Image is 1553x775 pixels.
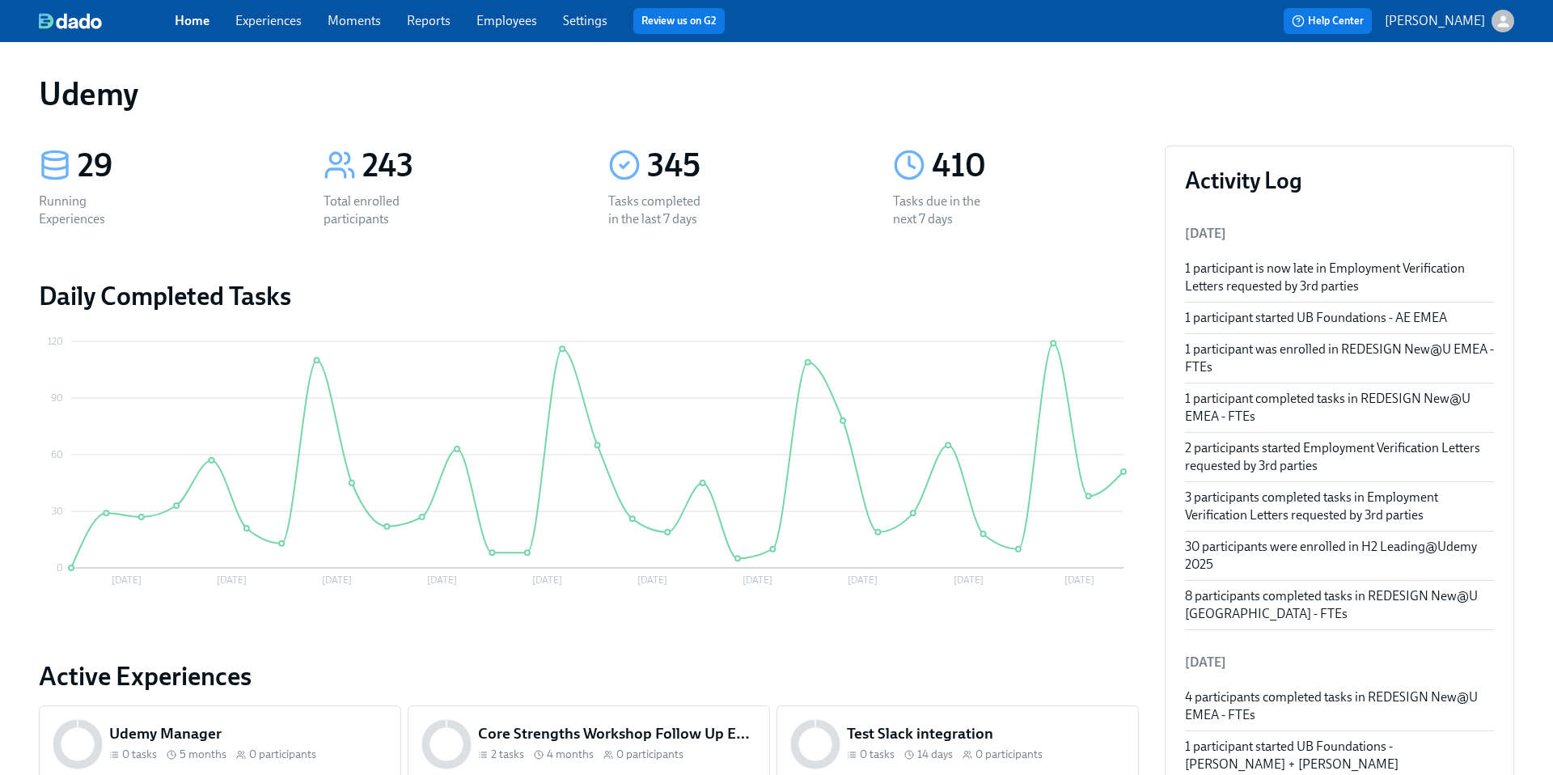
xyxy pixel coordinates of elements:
tspan: [DATE] [1064,574,1094,586]
div: 410 [932,146,1139,186]
span: 0 tasks [122,747,157,762]
div: 29 [78,146,285,186]
a: Moments [328,13,381,28]
a: Experiences [235,13,302,28]
div: 243 [362,146,569,186]
button: Help Center [1284,8,1372,34]
li: [DATE] [1185,643,1494,682]
tspan: 30 [52,506,63,517]
span: Help Center [1292,13,1364,29]
h3: Activity Log [1185,166,1494,195]
tspan: 120 [48,336,63,347]
a: Review us on G2 [641,13,717,29]
span: 14 days [917,747,953,762]
a: Employees [476,13,537,28]
div: 30 participants were enrolled in H2 Leading@Udemy 2025 [1185,538,1494,574]
button: Review us on G2 [633,8,725,34]
div: 1 participant is now late in Employment Verification Letters requested by 3rd parties [1185,260,1494,295]
a: Settings [563,13,607,28]
div: Tasks completed in the last 7 days [608,193,712,228]
tspan: [DATE] [848,574,878,586]
div: 345 [647,146,854,186]
h1: Udemy [39,74,138,113]
tspan: [DATE] [532,574,562,586]
a: Reports [407,13,451,28]
span: 2 tasks [491,747,524,762]
tspan: [DATE] [217,574,247,586]
div: 3 participants completed tasks in Employment Verification Letters requested by 3rd parties [1185,489,1494,524]
h2: Daily Completed Tasks [39,280,1139,312]
tspan: 0 [57,562,63,574]
div: 8 participants completed tasks in REDESIGN New@U [GEOGRAPHIC_DATA] - FTEs [1185,587,1494,623]
p: [PERSON_NAME] [1385,12,1485,30]
span: 4 months [547,747,594,762]
tspan: [DATE] [427,574,457,586]
div: 2 participants started Employment Verification Letters requested by 3rd parties [1185,439,1494,475]
span: 0 tasks [860,747,895,762]
span: 0 participants [249,747,316,762]
tspan: 60 [51,449,63,460]
tspan: [DATE] [112,574,142,586]
h5: Core Strengths Workshop Follow Up Experience [478,723,756,744]
tspan: [DATE] [637,574,667,586]
a: dado [39,13,175,29]
tspan: 90 [51,392,63,404]
div: 1 participant started UB Foundations - AE EMEA [1185,309,1494,327]
div: 1 participant completed tasks in REDESIGN New@U EMEA - FTEs [1185,390,1494,426]
a: Home [175,13,209,28]
tspan: [DATE] [322,574,352,586]
a: Active Experiences [39,660,1139,692]
div: 1 participant started UB Foundations - [PERSON_NAME] + [PERSON_NAME] [1185,738,1494,773]
div: Total enrolled participants [324,193,427,228]
tspan: [DATE] [743,574,772,586]
div: Running Experiences [39,193,142,228]
tspan: [DATE] [954,574,984,586]
h5: Test Slack integration [847,723,1125,744]
span: 0 participants [616,747,683,762]
div: 1 participant was enrolled in REDESIGN New@U EMEA - FTEs [1185,341,1494,376]
span: 0 participants [975,747,1043,762]
div: Tasks due in the next 7 days [893,193,997,228]
h5: Udemy Manager [109,723,387,744]
img: dado [39,13,102,29]
div: 4 participants completed tasks in REDESIGN New@U EMEA - FTEs [1185,688,1494,724]
button: [PERSON_NAME] [1385,10,1514,32]
span: 5 months [180,747,226,762]
span: [DATE] [1185,226,1226,241]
